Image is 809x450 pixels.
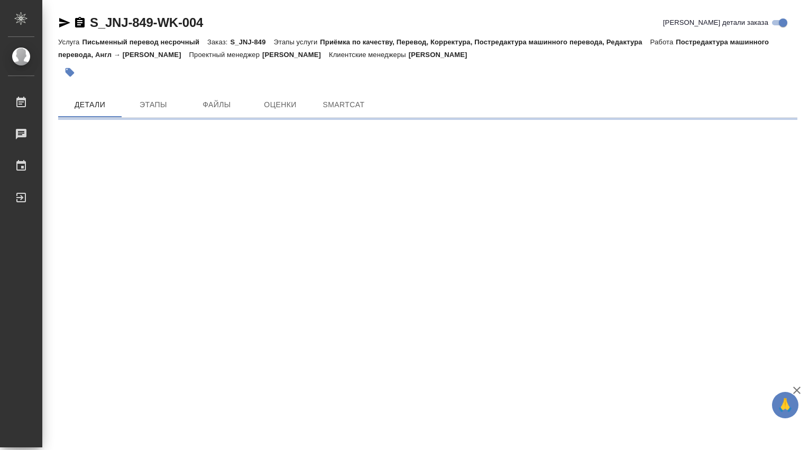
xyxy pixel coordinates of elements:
button: Скопировать ссылку [73,16,86,29]
span: 🙏 [776,394,794,416]
span: Оценки [255,98,306,111]
p: Услуга [58,38,82,46]
span: Этапы [128,98,179,111]
button: Скопировать ссылку для ЯМессенджера [58,16,71,29]
p: Заказ: [207,38,230,46]
span: SmartCat [318,98,369,111]
p: S_JNJ-849 [230,38,273,46]
button: Добавить тэг [58,61,81,84]
p: Приёмка по качеству, Перевод, Корректура, Постредактура машинного перевода, Редактура [320,38,650,46]
p: Письменный перевод несрочный [82,38,207,46]
p: [PERSON_NAME] [409,51,475,59]
p: Клиентские менеджеры [329,51,409,59]
p: Этапы услуги [274,38,320,46]
button: 🙏 [772,392,798,418]
span: Детали [65,98,115,111]
span: [PERSON_NAME] детали заказа [663,17,768,28]
span: Файлы [191,98,242,111]
p: [PERSON_NAME] [262,51,329,59]
a: S_JNJ-849-WK-004 [90,15,203,30]
p: Проектный менеджер [189,51,262,59]
p: Работа [650,38,676,46]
